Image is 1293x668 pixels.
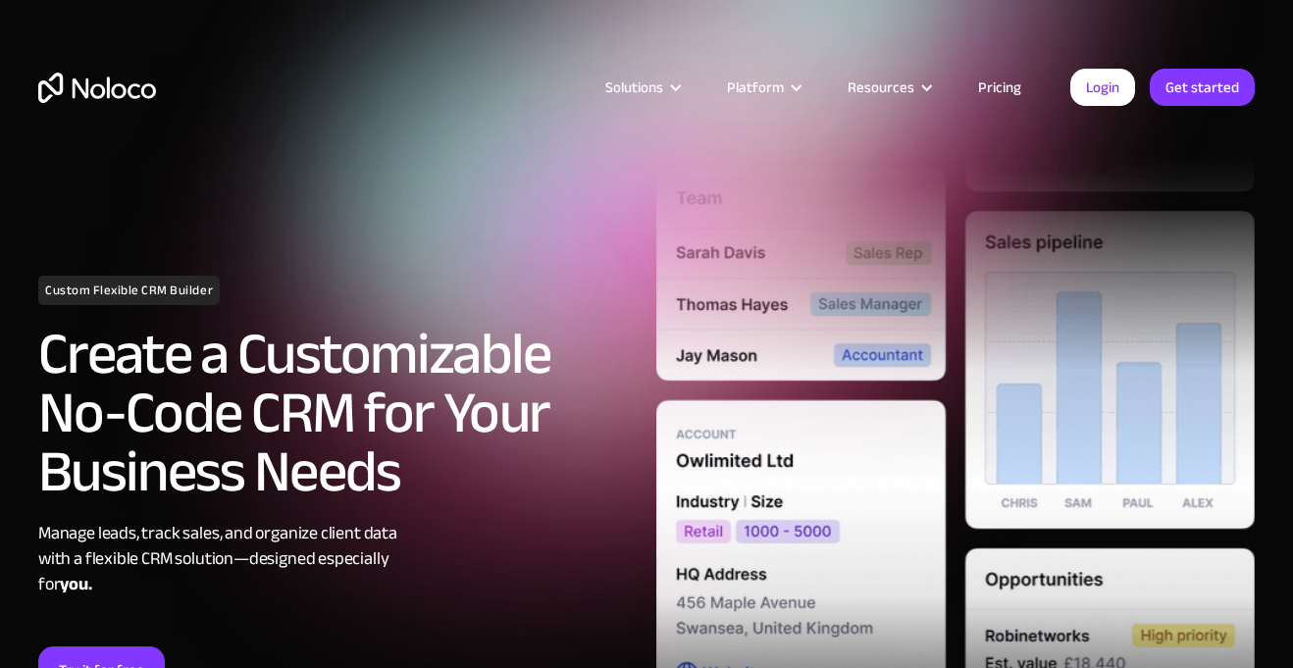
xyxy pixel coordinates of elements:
div: Solutions [581,75,702,100]
strong: you. [60,568,91,600]
div: Solutions [605,75,663,100]
a: Pricing [954,75,1046,100]
div: Resources [823,75,954,100]
h2: Create a Customizable No-Code CRM for Your Business Needs [38,325,637,501]
div: Resources [848,75,914,100]
div: Manage leads, track sales, and organize client data with a flexible CRM solution—designed especia... [38,521,637,597]
div: Platform [727,75,784,100]
div: Platform [702,75,823,100]
a: Get started [1150,69,1255,106]
h1: Custom Flexible CRM Builder [38,276,220,305]
a: home [38,73,156,103]
a: Login [1070,69,1135,106]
